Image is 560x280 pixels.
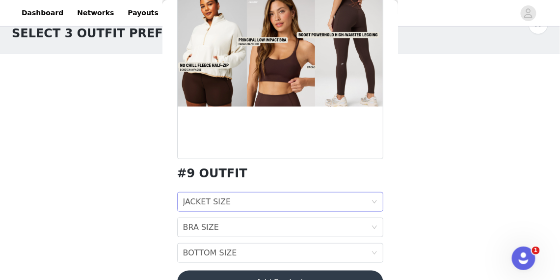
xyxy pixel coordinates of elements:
[524,5,533,21] div: avatar
[512,247,535,270] iframe: Intercom live chat
[12,25,223,42] h1: SELECT 3 OUTFIT PREFERENCES
[183,193,231,211] div: JACKET SIZE
[372,250,377,257] i: icon: down
[177,167,247,180] h1: #9 OUTFIT
[122,2,164,24] a: Payouts
[183,218,219,237] div: BRA SIZE
[71,2,120,24] a: Networks
[532,247,540,254] span: 1
[16,2,69,24] a: Dashboard
[183,244,237,262] div: BOTTOM SIZE
[372,224,377,231] i: icon: down
[372,199,377,206] i: icon: down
